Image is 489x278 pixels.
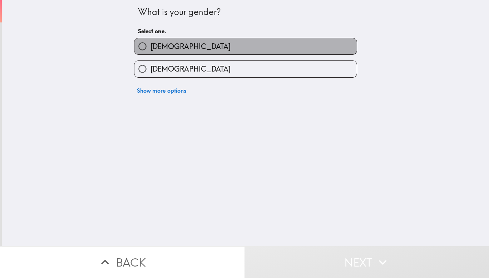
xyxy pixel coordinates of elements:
button: [DEMOGRAPHIC_DATA] [134,61,357,77]
button: [DEMOGRAPHIC_DATA] [134,38,357,54]
h6: Select one. [138,27,353,35]
span: [DEMOGRAPHIC_DATA] [150,64,231,74]
button: Next [244,246,489,278]
button: Show more options [134,83,189,98]
span: [DEMOGRAPHIC_DATA] [150,42,231,52]
div: What is your gender? [138,6,353,18]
